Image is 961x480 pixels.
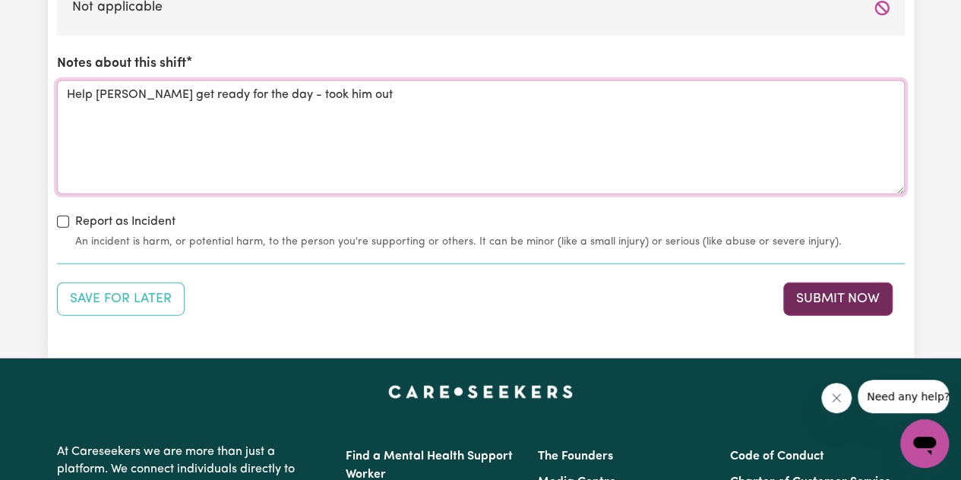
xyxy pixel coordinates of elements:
label: Notes about this shift [57,54,186,74]
span: Need any help? [9,11,92,23]
a: Code of Conduct [730,450,824,463]
button: Submit your job report [783,283,893,316]
iframe: Message from company [858,380,949,413]
a: Careseekers home page [388,386,573,398]
textarea: Help [PERSON_NAME] get ready for the day - took him out [57,81,905,194]
button: Save your job report [57,283,185,316]
small: An incident is harm, or potential harm, to the person you're supporting or others. It can be mino... [75,234,905,250]
a: The Founders [538,450,613,463]
iframe: Button to launch messaging window [900,419,949,468]
iframe: Close message [821,383,852,413]
label: Report as Incident [75,213,175,231]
